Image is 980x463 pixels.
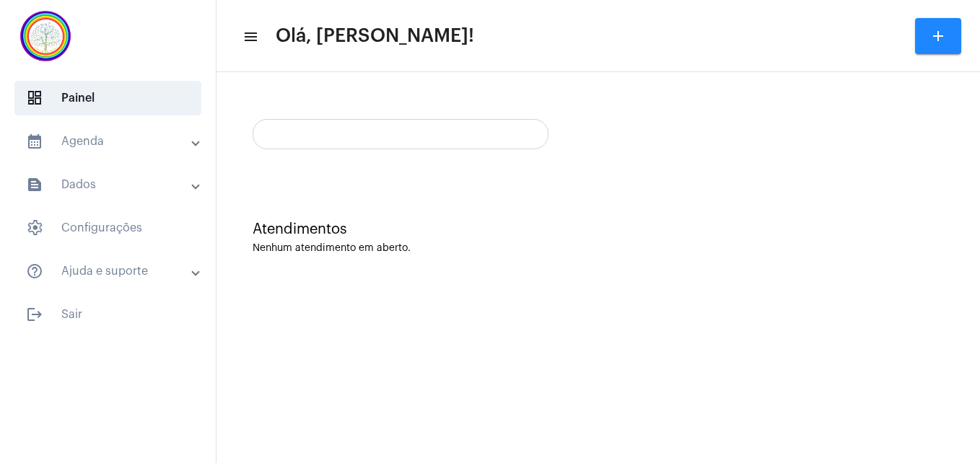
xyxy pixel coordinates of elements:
[26,219,43,237] span: sidenav icon
[14,297,201,332] span: Sair
[26,89,43,107] span: sidenav icon
[26,133,193,150] mat-panel-title: Agenda
[14,211,201,245] span: Configurações
[9,254,216,288] mat-expansion-panel-header: sidenav iconAjuda e suporte
[26,176,193,193] mat-panel-title: Dados
[242,28,257,45] mat-icon: sidenav icon
[9,124,216,159] mat-expansion-panel-header: sidenav iconAgenda
[12,7,79,65] img: c337f8d0-2252-6d55-8527-ab50248c0d14.png
[253,243,944,254] div: Nenhum atendimento em aberto.
[14,81,201,115] span: Painel
[929,27,947,45] mat-icon: add
[26,306,43,323] mat-icon: sidenav icon
[276,25,474,48] span: Olá, [PERSON_NAME]!
[9,167,216,202] mat-expansion-panel-header: sidenav iconDados
[26,263,193,280] mat-panel-title: Ajuda e suporte
[26,176,43,193] mat-icon: sidenav icon
[253,221,944,237] div: Atendimentos
[26,133,43,150] mat-icon: sidenav icon
[26,263,43,280] mat-icon: sidenav icon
